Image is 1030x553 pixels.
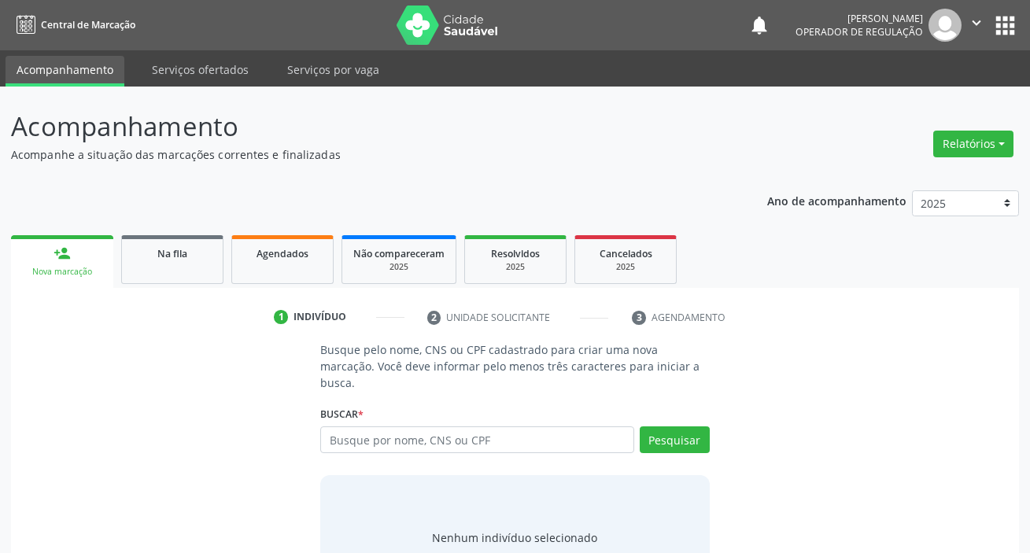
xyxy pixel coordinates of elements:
div: Nova marcação [22,266,102,278]
span: Operador de regulação [796,25,923,39]
span: Resolvidos [491,247,540,260]
span: Não compareceram [353,247,445,260]
p: Acompanhe a situação das marcações correntes e finalizadas [11,146,717,163]
div: 2025 [476,261,555,273]
span: Na fila [157,247,187,260]
button: apps [991,12,1019,39]
div: person_add [54,245,71,262]
img: img [928,9,962,42]
div: 2025 [353,261,445,273]
button: notifications [748,14,770,36]
a: Serviços por vaga [276,56,390,83]
a: Acompanhamento [6,56,124,87]
p: Acompanhamento [11,107,717,146]
button: Pesquisar [640,426,710,453]
div: 1 [274,310,288,324]
button: Relatórios [933,131,1013,157]
button:  [962,9,991,42]
div: [PERSON_NAME] [796,12,923,25]
span: Cancelados [600,247,652,260]
a: Serviços ofertados [141,56,260,83]
span: Central de Marcação [41,18,135,31]
div: Indivíduo [293,310,346,324]
div: Nenhum indivíduo selecionado [432,529,597,546]
span: Agendados [257,247,308,260]
p: Busque pelo nome, CNS ou CPF cadastrado para criar uma nova marcação. Você deve informar pelo men... [320,341,709,391]
i:  [968,14,985,31]
p: Ano de acompanhamento [767,190,906,210]
a: Central de Marcação [11,12,135,38]
input: Busque por nome, CNS ou CPF [320,426,633,453]
div: 2025 [586,261,665,273]
label: Buscar [320,402,364,426]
